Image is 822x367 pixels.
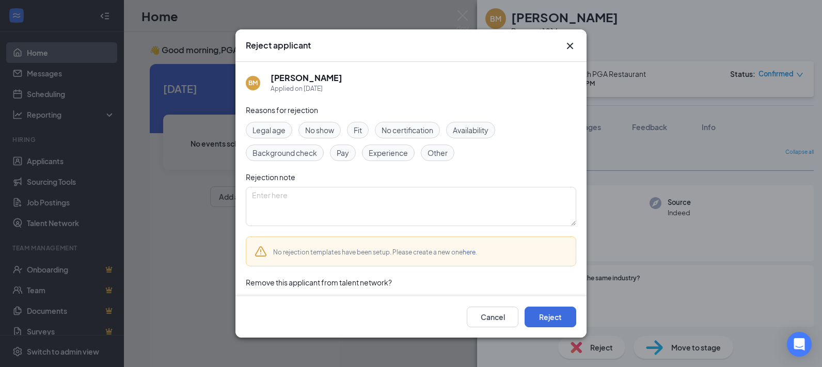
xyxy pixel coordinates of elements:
span: Fit [354,124,362,136]
div: Open Intercom Messenger [787,332,812,357]
a: here [463,248,476,256]
span: Availability [453,124,488,136]
span: Legal age [252,124,286,136]
h3: Reject applicant [246,40,311,51]
span: Remove this applicant from talent network? [246,278,392,287]
span: No rejection templates have been setup. Please create a new one . [273,248,477,256]
svg: Cross [564,40,576,52]
button: Cancel [467,307,518,327]
span: Pay [337,147,349,158]
div: BM [248,78,258,87]
span: Reasons for rejection [246,105,318,115]
button: Close [564,40,576,52]
span: Background check [252,147,317,158]
div: Applied on [DATE] [271,84,342,94]
span: No certification [382,124,433,136]
span: Other [428,147,448,158]
button: Reject [525,307,576,327]
span: Experience [369,147,408,158]
span: No show [305,124,334,136]
svg: Warning [255,245,267,258]
span: Rejection note [246,172,295,182]
h5: [PERSON_NAME] [271,72,342,84]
